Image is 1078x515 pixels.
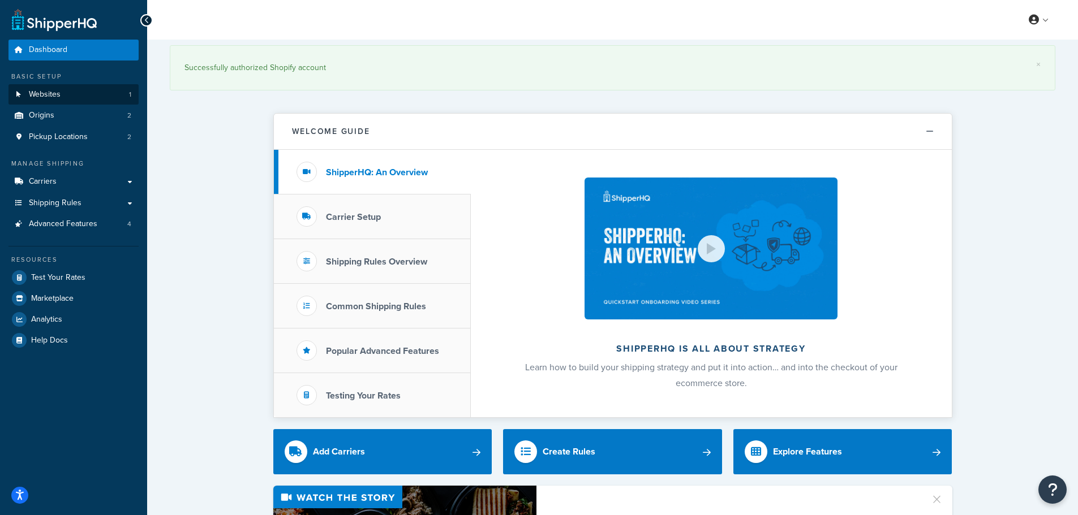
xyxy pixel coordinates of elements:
[8,171,139,192] a: Carriers
[326,391,401,401] h3: Testing Your Rates
[733,429,952,474] a: Explore Features
[31,336,68,345] span: Help Docs
[127,111,131,120] span: 2
[29,198,81,208] span: Shipping Rules
[8,214,139,235] li: Advanced Features
[1036,60,1041,69] a: ×
[29,177,57,187] span: Carriers
[8,105,139,126] li: Origins
[8,72,139,81] div: Basic Setup
[525,361,897,390] span: Learn how to build your shipping strategy and put it into action… and into the checkout of your e...
[273,429,492,474] a: Add Carriers
[31,273,85,283] span: Test Your Rates
[8,330,139,350] a: Help Docs
[292,127,370,136] h2: Welcome Guide
[1038,475,1067,504] button: Open Resource Center
[8,127,139,148] li: Pickup Locations
[8,193,139,214] a: Shipping Rules
[8,105,139,126] a: Origins2
[31,294,74,304] span: Marketplace
[29,132,88,142] span: Pickup Locations
[8,84,139,105] a: Websites1
[184,60,1041,76] div: Successfully authorized Shopify account
[326,301,426,311] h3: Common Shipping Rules
[8,267,139,288] a: Test Your Rates
[31,315,62,324] span: Analytics
[274,114,952,150] button: Welcome Guide
[8,159,139,168] div: Manage Shipping
[503,429,722,474] a: Create Rules
[129,90,131,99] span: 1
[326,257,427,267] h3: Shipping Rules Overview
[543,444,595,460] div: Create Rules
[29,90,61,99] span: Websites
[326,346,439,356] h3: Popular Advanced Features
[773,444,842,460] div: Explore Features
[8,288,139,309] a: Marketplace
[8,127,139,148] a: Pickup Locations2
[29,45,67,55] span: Dashboard
[8,84,139,105] li: Websites
[8,214,139,235] a: Advanced Features4
[29,219,97,229] span: Advanced Features
[585,178,837,319] img: ShipperHQ is all about strategy
[326,167,428,178] h3: ShipperHQ: An Overview
[501,344,922,354] h2: ShipperHQ is all about strategy
[313,444,365,460] div: Add Carriers
[8,255,139,265] div: Resources
[326,212,381,222] h3: Carrier Setup
[127,132,131,142] span: 2
[8,309,139,330] a: Analytics
[8,40,139,60] a: Dashboard
[127,219,131,229] span: 4
[29,111,54,120] span: Origins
